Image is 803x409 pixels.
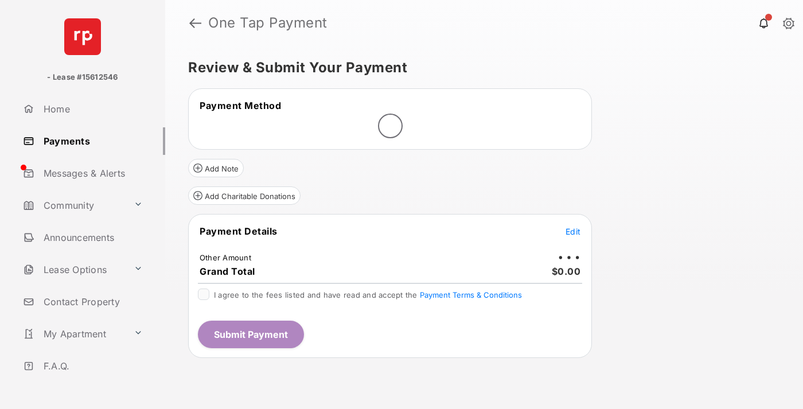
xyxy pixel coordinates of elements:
[18,127,165,155] a: Payments
[199,252,252,263] td: Other Amount
[200,266,255,277] span: Grand Total
[214,290,522,299] span: I agree to the fees listed and have read and accept the
[47,72,118,83] p: - Lease #15612546
[18,192,129,219] a: Community
[200,225,278,237] span: Payment Details
[18,352,165,380] a: F.A.Q.
[566,227,580,236] span: Edit
[208,16,328,30] strong: One Tap Payment
[18,159,165,187] a: Messages & Alerts
[188,186,301,205] button: Add Charitable Donations
[198,321,304,348] button: Submit Payment
[188,61,771,75] h5: Review & Submit Your Payment
[18,288,165,315] a: Contact Property
[552,266,581,277] span: $0.00
[64,18,101,55] img: svg+xml;base64,PHN2ZyB4bWxucz0iaHR0cDovL3d3dy53My5vcmcvMjAwMC9zdmciIHdpZHRoPSI2NCIgaGVpZ2h0PSI2NC...
[420,290,522,299] button: I agree to the fees listed and have read and accept the
[200,100,281,111] span: Payment Method
[188,159,244,177] button: Add Note
[18,256,129,283] a: Lease Options
[18,320,129,348] a: My Apartment
[18,224,165,251] a: Announcements
[18,95,165,123] a: Home
[566,225,580,237] button: Edit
